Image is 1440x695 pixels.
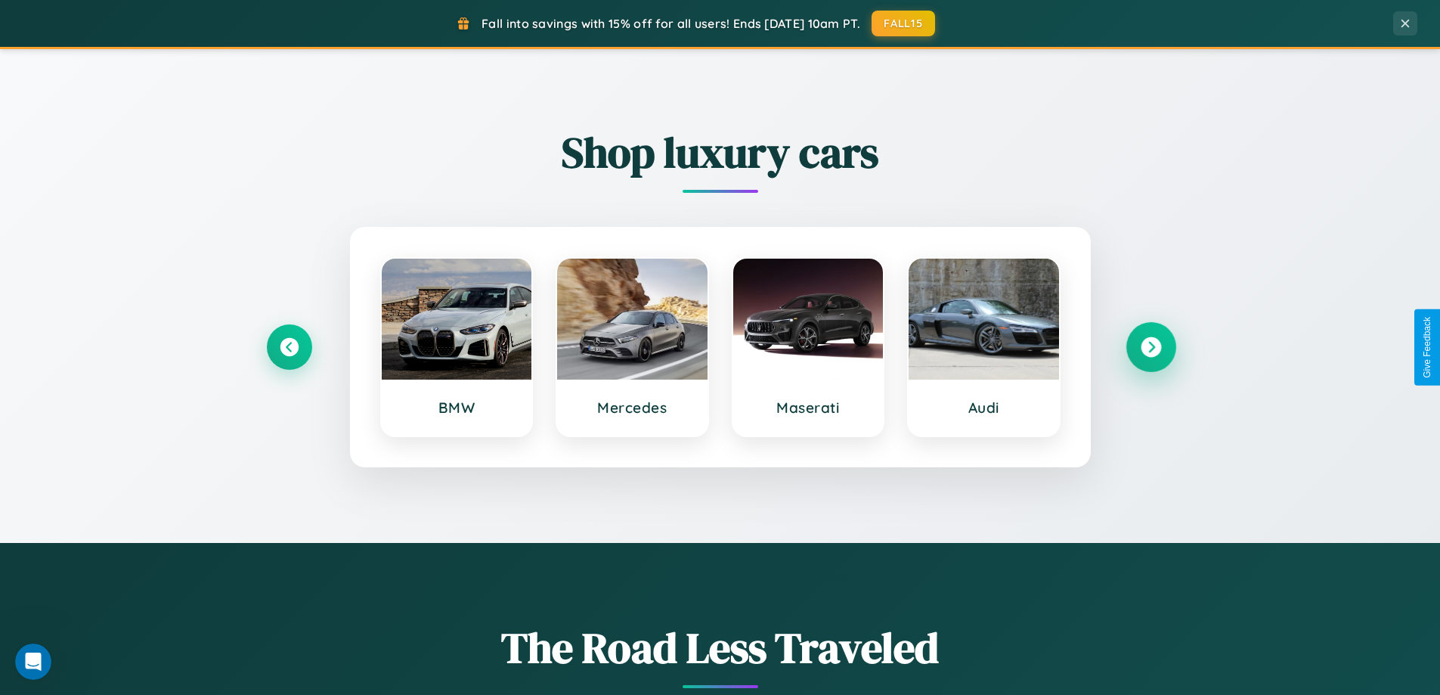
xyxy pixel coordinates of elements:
[572,399,692,417] h3: Mercedes
[924,399,1044,417] h3: Audi
[872,11,935,36] button: FALL15
[397,399,517,417] h3: BMW
[748,399,869,417] h3: Maserati
[482,16,860,31] span: Fall into savings with 15% off for all users! Ends [DATE] 10am PT.
[1422,317,1432,378] div: Give Feedback
[15,644,51,680] iframe: Intercom live chat
[267,619,1174,677] h1: The Road Less Traveled
[267,123,1174,182] h2: Shop luxury cars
